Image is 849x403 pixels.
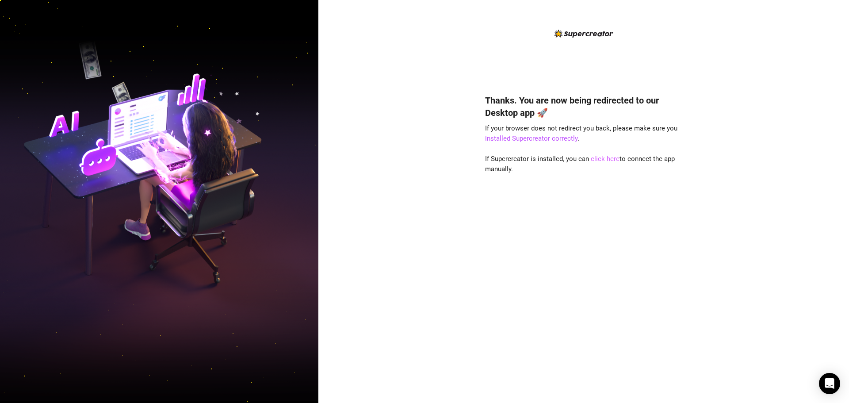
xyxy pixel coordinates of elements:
[485,155,675,173] span: If Supercreator is installed, you can to connect the app manually.
[485,134,577,142] a: installed Supercreator correctly
[485,94,682,119] h4: Thanks. You are now being redirected to our Desktop app 🚀
[819,373,840,394] div: Open Intercom Messenger
[555,30,613,38] img: logo-BBDzfeDw.svg
[591,155,620,163] a: click here
[485,124,677,143] span: If your browser does not redirect you back, please make sure you .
